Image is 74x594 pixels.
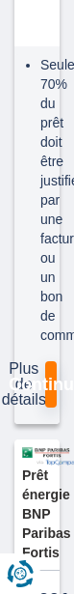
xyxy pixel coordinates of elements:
li: Seulement 70% du prêt doit être justifié par une facture ou un bon de commande [40,55,45,345]
button: Plus de détails [22,361,30,408]
button: Continuez [45,361,57,408]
